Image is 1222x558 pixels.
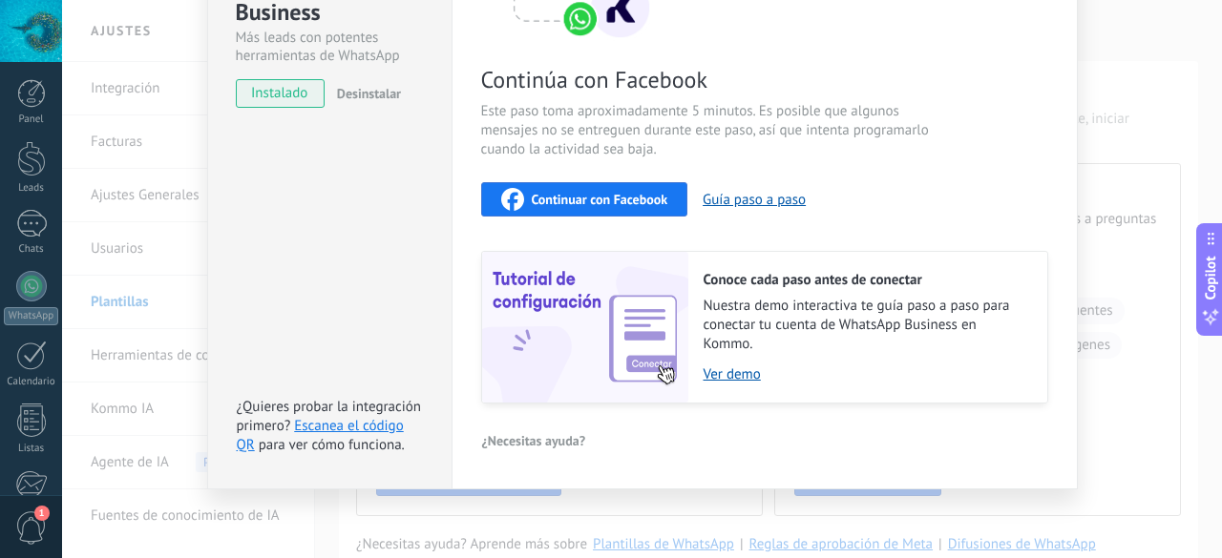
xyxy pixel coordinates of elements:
[237,79,324,108] span: instalado
[481,65,936,94] span: Continúa con Facebook
[4,243,59,256] div: Chats
[481,102,936,159] span: Este paso toma aproximadamente 5 minutos. Es posible que algunos mensajes no se entreguen durante...
[34,506,50,521] span: 1
[236,29,424,65] div: Más leads con potentes herramientas de WhatsApp
[704,297,1028,354] span: Nuestra demo interactiva te guía paso a paso para conectar tu cuenta de WhatsApp Business en Kommo.
[532,193,668,206] span: Continuar con Facebook
[481,182,688,217] button: Continuar con Facebook
[4,307,58,325] div: WhatsApp
[4,114,59,126] div: Panel
[329,79,401,108] button: Desinstalar
[4,376,59,388] div: Calendario
[337,85,401,102] span: Desinstalar
[704,365,1028,383] a: Ver demo
[237,398,422,435] span: ¿Quieres probar la integración primero?
[237,417,404,454] a: Escanea el código QR
[4,182,59,195] div: Leads
[1201,256,1220,300] span: Copilot
[259,436,405,454] span: para ver cómo funciona.
[4,443,59,455] div: Listas
[704,271,1028,289] h2: Conoce cada paso antes de conectar
[482,434,586,447] span: ¿Necesitas ayuda?
[481,426,587,455] button: ¿Necesitas ayuda?
[703,191,806,209] button: Guía paso a paso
